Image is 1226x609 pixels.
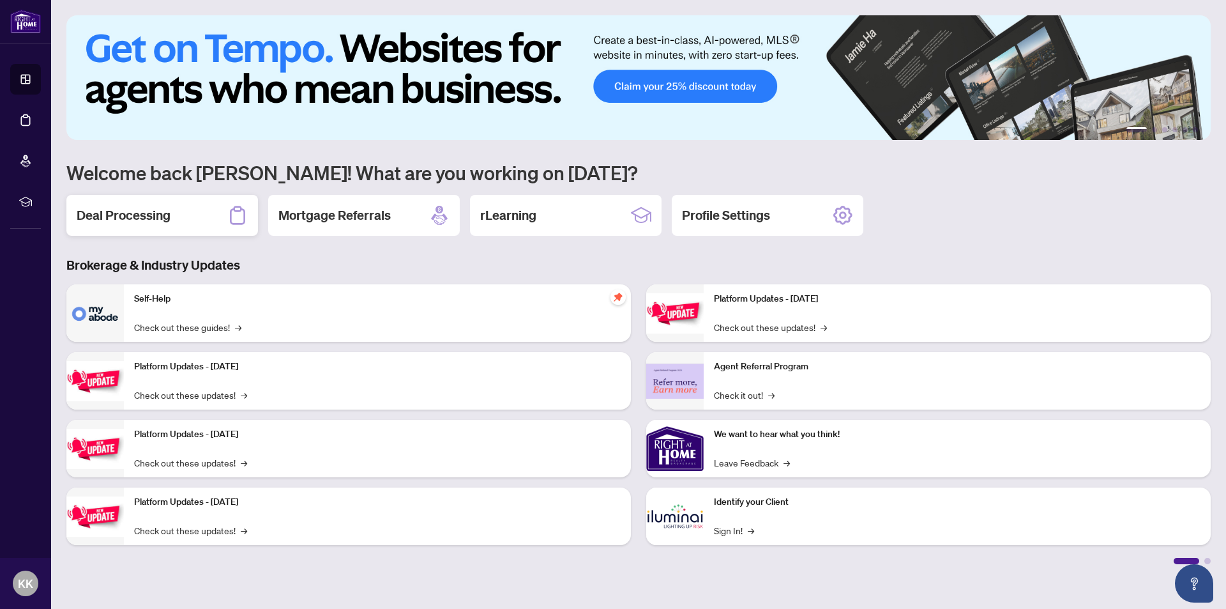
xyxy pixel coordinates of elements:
[714,360,1200,374] p: Agent Referral Program
[134,428,621,442] p: Platform Updates - [DATE]
[1175,564,1213,603] button: Open asap
[66,361,124,401] img: Platform Updates - September 16, 2025
[682,206,770,224] h2: Profile Settings
[134,495,621,509] p: Platform Updates - [DATE]
[714,495,1200,509] p: Identify your Client
[241,388,247,402] span: →
[768,388,775,402] span: →
[66,429,124,469] img: Platform Updates - July 21, 2025
[66,160,1211,185] h1: Welcome back [PERSON_NAME]! What are you working on [DATE]?
[278,206,391,224] h2: Mortgage Referrals
[241,456,247,470] span: →
[714,456,790,470] a: Leave Feedback→
[134,292,621,306] p: Self-Help
[1183,127,1188,132] button: 5
[646,488,704,545] img: Identify your Client
[783,456,790,470] span: →
[235,320,241,334] span: →
[714,292,1200,306] p: Platform Updates - [DATE]
[480,206,536,224] h2: rLearning
[1193,127,1198,132] button: 6
[18,574,33,592] span: KK
[134,388,247,402] a: Check out these updates!→
[1162,127,1167,132] button: 3
[134,456,247,470] a: Check out these updates!→
[646,364,704,399] img: Agent Referral Program
[714,320,827,334] a: Check out these updates!→
[646,293,704,334] img: Platform Updates - June 23, 2025
[77,206,170,224] h2: Deal Processing
[714,523,754,537] a: Sign In!→
[134,360,621,374] p: Platform Updates - [DATE]
[66,497,124,537] img: Platform Updates - July 8, 2025
[1152,127,1157,132] button: 2
[66,256,1211,274] h3: Brokerage & Industry Updates
[714,388,775,402] a: Check it out!→
[241,523,247,537] span: →
[10,10,41,33] img: logo
[1172,127,1177,132] button: 4
[748,523,754,537] span: →
[610,289,626,305] span: pushpin
[134,523,247,537] a: Check out these updates!→
[66,284,124,342] img: Self-Help
[134,320,241,334] a: Check out these guides!→
[66,15,1211,140] img: Slide 0
[821,320,827,334] span: →
[714,428,1200,442] p: We want to hear what you think!
[1126,127,1147,132] button: 1
[646,420,704,477] img: We want to hear what you think!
